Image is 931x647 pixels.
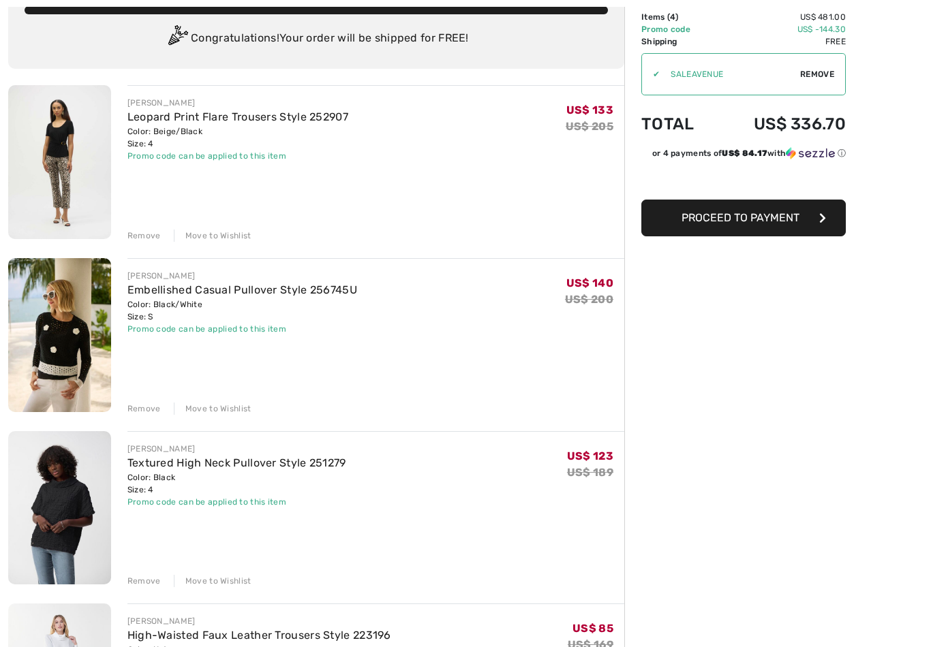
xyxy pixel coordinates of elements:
span: US$ 123 [567,449,613,462]
div: or 4 payments ofUS$ 84.17withSezzle Click to learn more about Sezzle [641,147,846,164]
button: Proceed to Payment [641,200,846,236]
input: Promo code [660,54,800,95]
td: Total [641,101,716,147]
td: Items ( ) [641,11,716,23]
div: Color: Black/White Size: S [127,298,357,323]
div: Congratulations! Your order will be shipped for FREE! [25,25,608,52]
s: US$ 205 [566,120,613,133]
div: Remove [127,230,161,242]
span: US$ 84.17 [722,148,767,158]
img: Textured High Neck Pullover Style 251279 [8,431,111,585]
div: Promo code can be applied to this item [127,150,348,162]
img: Congratulation2.svg [164,25,191,52]
a: High-Waisted Faux Leather Trousers Style 223196 [127,629,391,642]
div: Promo code can be applied to this item [127,496,346,508]
div: [PERSON_NAME] [127,615,391,627]
span: US$ 140 [566,277,613,289]
img: Leopard Print Flare Trousers Style 252907 [8,85,111,239]
iframe: PayPal-paypal [641,164,846,195]
a: Embellished Casual Pullover Style 256745U [127,283,357,296]
td: US$ 336.70 [716,101,846,147]
div: Remove [127,575,161,587]
div: [PERSON_NAME] [127,270,357,282]
span: Remove [800,68,834,80]
img: Sezzle [786,147,835,159]
div: Promo code can be applied to this item [127,323,357,335]
div: Move to Wishlist [174,230,251,242]
s: US$ 200 [565,293,613,306]
td: Free [716,35,846,48]
td: US$ 481.00 [716,11,846,23]
div: Color: Black Size: 4 [127,471,346,496]
div: Move to Wishlist [174,403,251,415]
td: Shipping [641,35,716,48]
img: Embellished Casual Pullover Style 256745U [8,258,111,412]
span: US$ 133 [566,104,613,116]
td: US$ -144.30 [716,23,846,35]
a: Textured High Neck Pullover Style 251279 [127,456,346,469]
a: Leopard Print Flare Trousers Style 252907 [127,110,348,123]
span: Proceed to Payment [682,211,799,224]
div: [PERSON_NAME] [127,443,346,455]
div: [PERSON_NAME] [127,97,348,109]
div: Color: Beige/Black Size: 4 [127,125,348,150]
span: 4 [670,12,675,22]
div: ✔ [642,68,660,80]
s: US$ 189 [567,466,613,479]
td: Promo code [641,23,716,35]
span: US$ 85 [573,622,613,635]
div: Remove [127,403,161,415]
div: or 4 payments of with [652,147,846,159]
div: Move to Wishlist [174,575,251,587]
